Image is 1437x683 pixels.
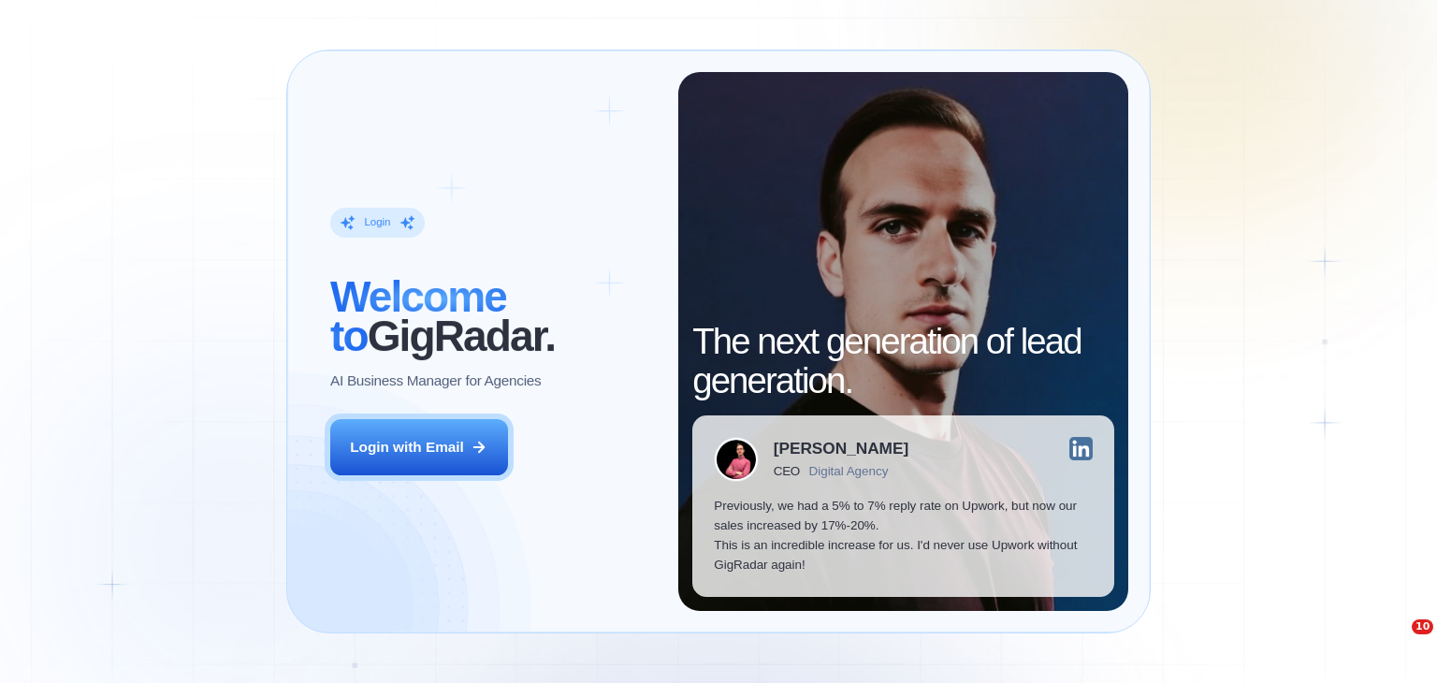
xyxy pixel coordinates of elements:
p: Previously, we had a 5% to 7% reply rate on Upwork, but now our sales increased by 17%-20%. This ... [714,496,1093,575]
div: Login [364,216,390,230]
iframe: Intercom live chat [1373,619,1418,664]
div: Login with Email [350,437,464,457]
div: [PERSON_NAME] [774,441,908,457]
button: Login with Email [330,419,508,475]
div: Digital Agency [809,464,889,478]
p: AI Business Manager for Agencies [330,371,541,390]
div: CEO [774,464,800,478]
h2: The next generation of lead generation. [692,322,1114,400]
span: 10 [1412,619,1433,634]
h2: ‍ GigRadar. [330,277,657,356]
span: Welcome to [330,272,506,360]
